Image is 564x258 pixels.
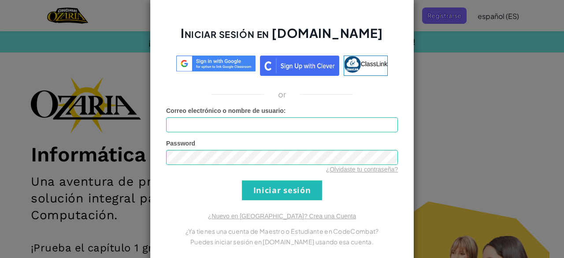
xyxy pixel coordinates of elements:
a: ¿Nuevo en [GEOGRAPHIC_DATA]? Crea una Cuenta [208,213,356,220]
label: : [166,106,286,115]
span: ClassLink [361,60,388,67]
p: Puedes iniciar sesión en [DOMAIN_NAME] usando esa cuenta. [166,236,398,247]
input: Iniciar sesión [242,180,322,200]
img: log-in-google-sso.svg [176,56,256,72]
img: clever_sso_button@2x.png [260,56,339,76]
span: Correo electrónico o nombre de usuario [166,107,284,114]
span: Password [166,140,195,147]
img: classlink-logo-small.png [344,56,361,73]
p: ¿Ya tienes una cuenta de Maestro o Estudiante en CodeCombat? [166,226,398,236]
h2: Iniciar sesión en [DOMAIN_NAME] [166,25,398,50]
p: or [278,89,286,100]
a: ¿Olvidaste tu contraseña? [326,166,398,173]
